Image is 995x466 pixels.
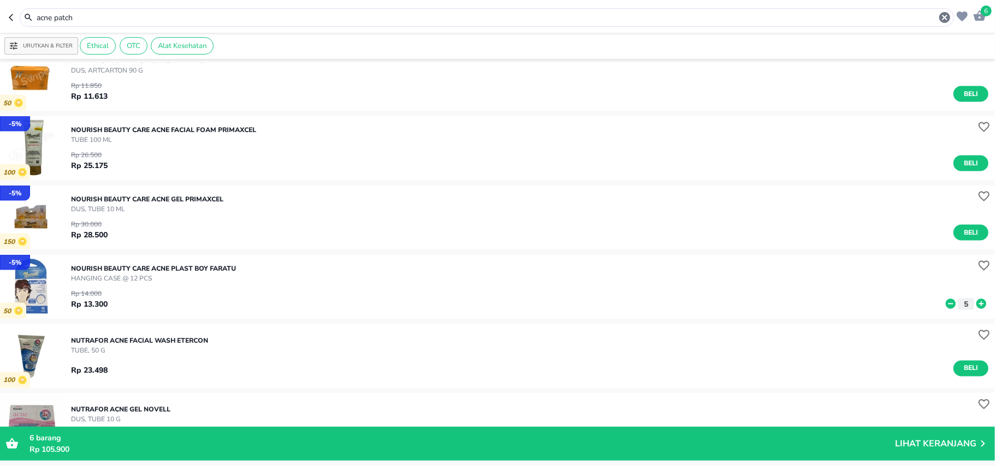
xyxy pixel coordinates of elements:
p: barang [30,432,895,444]
button: Beli [953,86,988,102]
p: Rp 13.300 [71,298,108,310]
p: Rp 26.500 [71,150,108,160]
p: Rp 23.498 [71,365,108,377]
p: DUS, ARTCARTON 90 g [71,65,204,75]
button: 5 [958,298,974,310]
div: OTC [120,37,148,55]
p: - 5 % [9,188,21,198]
span: Ethical [80,41,115,51]
button: Beli [953,361,988,377]
p: DUS, TUBE 10 ML [71,204,223,214]
span: OTC [120,41,147,51]
p: 150 [3,238,18,246]
button: 6 [970,7,986,23]
p: Rp 11.613 [71,91,108,102]
span: Alat Kesehatan [151,41,213,51]
input: Cari 4000+ produk di sini [36,12,938,23]
p: NOURISH BEAUTY CARE Acne Plast BOY Faratu [71,264,236,273]
p: NOURISH BEAUTY CARE ACNE FACIAL FOAM Primaxcel [71,125,256,135]
p: TUBE, 50 G [71,345,208,355]
span: Beli [962,227,980,238]
p: Urutkan & Filter [23,42,73,50]
span: Beli [962,88,980,100]
span: Beli [962,158,980,169]
span: Rp 105.900 [30,444,69,455]
button: Beli [953,156,988,171]
button: Urutkan & Filter [4,37,78,55]
p: 50 [3,307,14,315]
p: Rp 28.500 [71,229,108,241]
div: Ethical [80,37,116,55]
p: NOURISH BEAUTY CARE ACNE GEL Primaxcel [71,194,223,204]
span: Beli [962,363,980,374]
p: 5 [961,298,971,310]
p: TUBE 100 ML [71,135,256,145]
p: Rp 25.175 [71,160,108,171]
p: 100 [3,169,18,177]
p: Rp 11.850 [71,81,108,91]
button: Beli [953,225,988,241]
p: 50 [3,99,14,107]
span: 6 [30,433,34,443]
span: 6 [981,5,992,16]
div: Alat Kesehatan [151,37,214,55]
p: - 5 % [9,258,21,267]
p: HANGING CASE @ 12 PCS [71,273,236,283]
p: NUTRAFOR ACNE GEL Novell [71,405,170,415]
p: Rp 14.000 [71,289,108,298]
p: NUTRAFOR ACNE FACIAL WASH Etercon [71,336,208,345]
p: Rp 30.000 [71,219,108,229]
p: 100 [3,377,18,385]
p: DUS, TUBE 10 g [71,415,170,425]
p: - 5 % [9,119,21,129]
